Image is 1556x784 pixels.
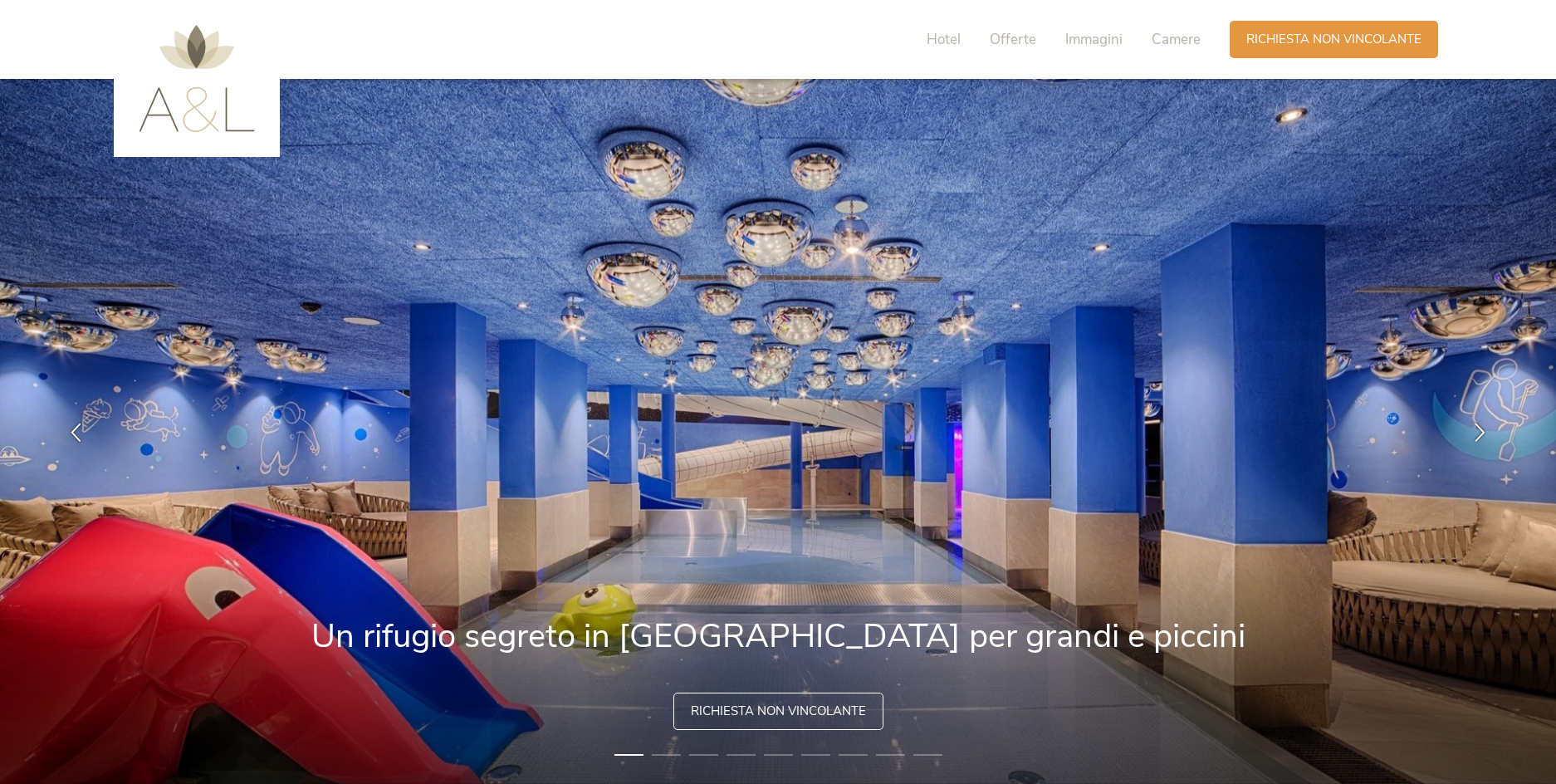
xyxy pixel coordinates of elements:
[1246,31,1421,48] span: Richiesta non vincolante
[927,30,961,49] span: Hotel
[1152,30,1201,49] span: Camere
[1065,30,1123,49] span: Immagini
[139,25,255,132] img: AMONTI & LUNARIS Wellnessresort
[691,703,866,720] span: Richiesta non vincolante
[990,30,1036,49] span: Offerte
